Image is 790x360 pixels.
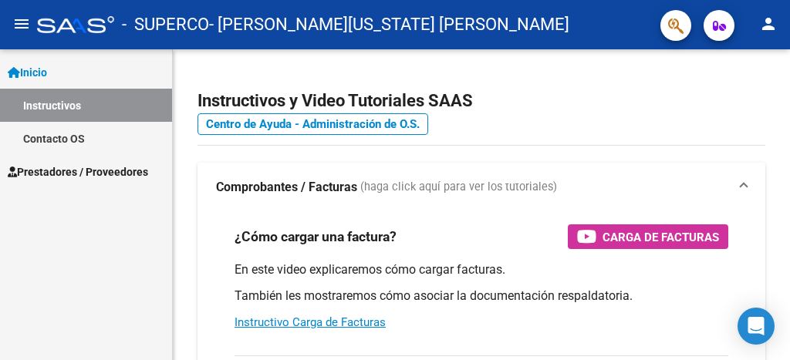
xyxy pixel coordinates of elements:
[12,15,31,33] mat-icon: menu
[738,308,775,345] div: Open Intercom Messenger
[209,8,569,42] span: - [PERSON_NAME][US_STATE] [PERSON_NAME]
[235,315,386,329] a: Instructivo Carga de Facturas
[216,179,357,196] strong: Comprobantes / Facturas
[8,64,47,81] span: Inicio
[197,86,765,116] h2: Instructivos y Video Tutoriales SAAS
[197,113,428,135] a: Centro de Ayuda - Administración de O.S.
[235,261,728,278] p: En este video explicaremos cómo cargar facturas.
[603,227,719,247] span: Carga de Facturas
[235,226,397,247] h3: ¿Cómo cargar una factura?
[360,179,557,196] span: (haga click aquí para ver los tutoriales)
[568,224,728,249] button: Carga de Facturas
[197,163,765,212] mat-expansion-panel-header: Comprobantes / Facturas (haga click aquí para ver los tutoriales)
[235,288,728,304] p: También les mostraremos cómo asociar la documentación respaldatoria.
[759,15,778,33] mat-icon: person
[122,8,209,42] span: - SUPERCO
[8,163,148,180] span: Prestadores / Proveedores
